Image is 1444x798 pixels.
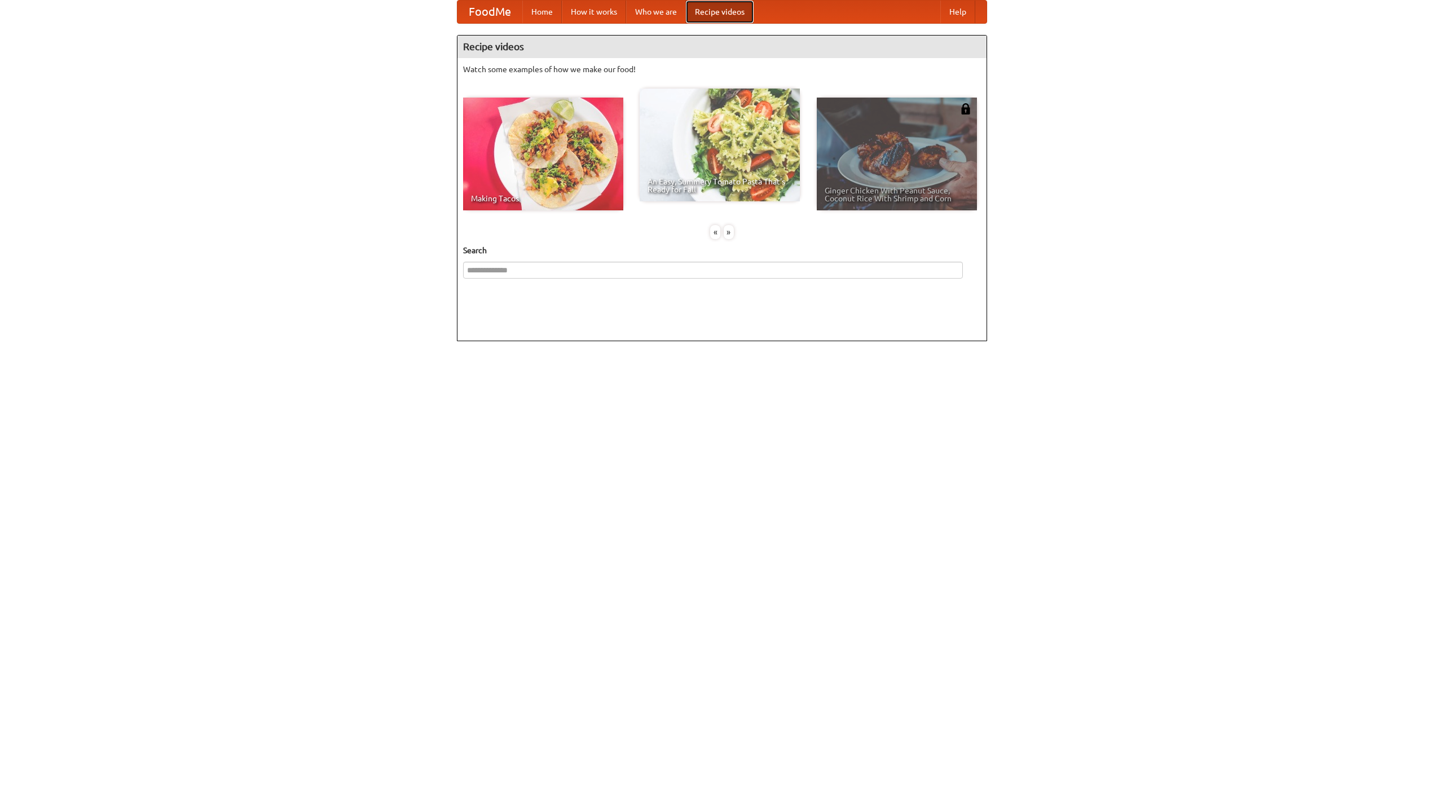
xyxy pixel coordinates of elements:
div: « [710,225,720,239]
a: Home [522,1,562,23]
div: » [724,225,734,239]
a: Making Tacos [463,98,623,210]
h5: Search [463,245,981,256]
a: Recipe videos [686,1,754,23]
span: An Easy, Summery Tomato Pasta That's Ready for Fall [648,178,792,193]
h4: Recipe videos [457,36,987,58]
p: Watch some examples of how we make our food! [463,64,981,75]
a: How it works [562,1,626,23]
a: Who we are [626,1,686,23]
img: 483408.png [960,103,971,114]
a: An Easy, Summery Tomato Pasta That's Ready for Fall [640,89,800,201]
a: FoodMe [457,1,522,23]
a: Help [940,1,975,23]
span: Making Tacos [471,195,615,202]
